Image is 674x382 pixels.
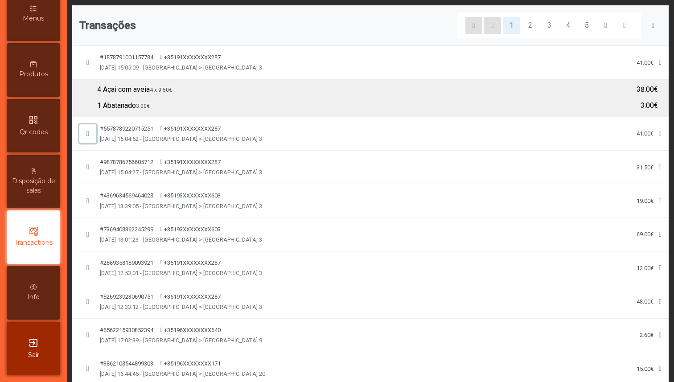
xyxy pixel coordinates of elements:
[136,103,150,109] span: 3.00€
[100,168,262,177] span: [DATE] 15:04:27 - [GEOGRAPHIC_DATA] > [GEOGRAPHIC_DATA] 3
[637,84,658,97] div: 38.00€
[79,17,136,33] span: Transações
[641,100,658,113] div: 3.00€
[100,191,153,200] div: #4369634569464028
[637,230,653,238] div: 69.00€
[97,100,637,111] div: 1 Abatanado
[522,17,539,34] button: 2
[97,84,633,95] div: 4 Açai com aveia
[28,115,39,125] i: qr_code
[164,158,221,166] span: +35191XXXXXXXX287
[100,225,153,234] div: #7369408362245299
[100,303,262,311] span: [DATE] 12:33:12 - [GEOGRAPHIC_DATA] > [GEOGRAPHIC_DATA] 3
[100,336,262,345] span: [DATE] 17:02:39 - [GEOGRAPHIC_DATA] > [GEOGRAPHIC_DATA] 9
[637,197,653,205] div: 19.00€
[100,202,262,210] span: [DATE] 13:39:05 - [GEOGRAPHIC_DATA] > [GEOGRAPHIC_DATA] 3
[164,53,221,62] span: +35191XXXXXXXX287
[100,359,153,368] div: #3862108544899303
[637,297,653,306] div: 48.00€
[28,337,39,348] i: exit_to_app
[640,331,653,339] div: 2.60€
[637,163,653,172] div: 31.50€
[164,259,221,267] span: +35191XXXXXXXX287
[100,135,262,143] span: [DATE] 15:04:52 - [GEOGRAPHIC_DATA] > [GEOGRAPHIC_DATA] 3
[19,70,48,79] span: Produtos
[637,129,653,138] div: 41.00€
[150,87,172,93] span: 4 x 9.50€
[164,191,221,200] span: +35193XXXXXXXX603
[100,269,262,277] span: [DATE] 12:53:01 - [GEOGRAPHIC_DATA] > [GEOGRAPHIC_DATA] 3
[100,235,262,244] span: [DATE] 13:01:23 - [GEOGRAPHIC_DATA] > [GEOGRAPHIC_DATA] 3
[100,292,153,301] div: #8269239230690751
[20,127,48,137] span: Qr codes
[100,370,265,378] span: [DATE] 16:44:45 - [GEOGRAPHIC_DATA] > [GEOGRAPHIC_DATA] 20
[100,259,153,267] div: #2869358189093921
[100,63,262,72] span: [DATE] 15:05:09 - [GEOGRAPHIC_DATA] > [GEOGRAPHIC_DATA] 3
[164,225,221,234] span: +35193XXXXXXXX603
[164,124,221,133] span: +35191XXXXXXXX287
[27,292,40,302] span: Info
[100,158,153,166] div: #9878786756605712
[28,350,39,360] span: Sair
[579,17,596,34] button: 5
[637,58,653,67] div: 41.00€
[637,264,653,272] div: 12.00€
[164,292,221,301] span: +35191XXXXXXXX287
[14,238,53,247] span: Transactions
[100,53,153,62] div: #1878791001157784
[100,124,153,133] div: #5578789220715251
[164,326,221,334] span: +35196XXXXXXXX640
[164,359,221,368] span: +35196XXXXXXXX171
[560,17,577,34] button: 4
[23,14,44,23] span: Menus
[503,17,520,34] button: 1
[541,17,558,34] button: 3
[637,365,653,373] div: 15.00€
[100,326,153,334] div: #6562215930852394
[9,177,58,195] span: Disposição de salas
